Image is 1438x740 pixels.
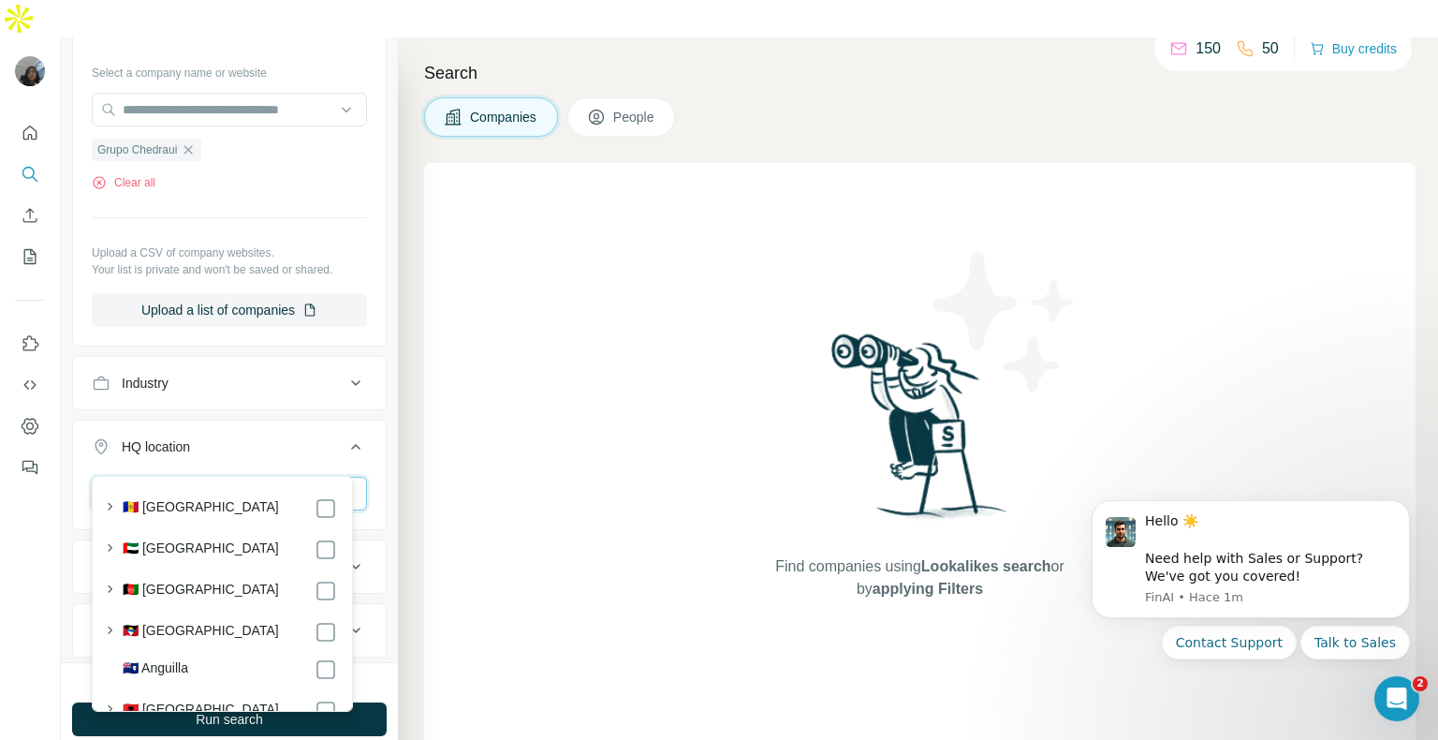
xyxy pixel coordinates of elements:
button: Use Surfe on LinkedIn [15,327,45,361]
button: Search [15,157,45,191]
button: My lists [15,240,45,274]
span: Grupo Chedraui [97,141,177,158]
iframe: Intercom notifications mensaje [1064,484,1438,671]
div: HQ location [122,437,190,456]
img: Avatar [15,56,45,86]
button: Clear all [92,174,155,191]
label: 🇦🇮 Anguilla [123,659,188,681]
iframe: Intercom live chat [1374,676,1419,721]
div: Industry [122,374,169,392]
label: 🇦🇩 [GEOGRAPHIC_DATA] [123,497,279,520]
span: Lookalikes search [921,558,1051,574]
button: Industry [73,361,386,406]
label: 🇦🇪 [GEOGRAPHIC_DATA] [123,539,279,561]
button: Buy credits [1310,36,1397,62]
span: 2 [1413,676,1428,691]
button: Use Surfe API [15,368,45,402]
button: Annual revenue ($) [73,544,386,589]
button: Dashboard [15,409,45,443]
button: Feedback [15,451,45,484]
p: 50 [1262,37,1279,60]
button: Upload a list of companies [92,293,367,327]
p: Your list is private and won't be saved or shared. [92,261,367,278]
span: People [613,108,656,126]
button: Employees (size) [73,608,386,653]
button: Quick start [15,116,45,150]
span: Run search [196,710,263,729]
label: 🇦🇫 [GEOGRAPHIC_DATA] [123,580,279,602]
label: 🇦🇬 [GEOGRAPHIC_DATA] [123,621,279,644]
div: Select a company name or website [92,57,367,81]
img: Surfe Illustration - Woman searching with binoculars [823,329,1018,538]
button: Enrich CSV [15,199,45,232]
label: 🇦🇱 [GEOGRAPHIC_DATA] [123,700,279,722]
h4: Search [424,60,1416,86]
button: HQ location [73,424,386,477]
p: Upload a CSV of company websites. [92,244,367,261]
img: Surfe Illustration - Stars [920,238,1089,407]
span: applying Filters [873,581,983,597]
button: Run search [72,703,387,736]
span: Find companies using or by [770,555,1069,600]
span: Companies [470,108,538,126]
p: 150 [1196,37,1221,60]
